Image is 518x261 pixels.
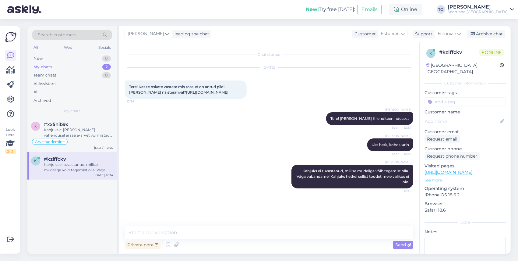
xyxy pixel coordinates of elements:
[358,4,382,15] button: Emails
[34,124,37,128] span: x
[44,127,113,138] div: Kahjuks e-[PERSON_NAME] vahendusel ei saa e-arvet vormistada. Väga vabandame! E-arve saavad vormi...
[38,32,76,38] span: Search customers
[425,177,506,183] p: See more ...
[102,64,111,70] div: 2
[385,134,411,138] span: [PERSON_NAME]
[425,185,506,192] p: Operating system
[425,201,506,207] p: Browser
[425,118,499,125] input: Add name
[437,5,445,14] div: TO
[425,220,506,225] div: Extra
[425,163,506,169] p: Visited pages
[372,142,409,147] span: Üks hetk, kohe uurin
[425,192,506,198] p: iPhone OS 18.6.2
[94,173,113,177] div: [DATE] 12:34
[448,9,508,14] div: Sportland [GEOGRAPHIC_DATA]
[479,49,504,56] span: Online
[425,146,506,152] p: Customer phone
[425,109,506,115] p: Customer name
[448,5,508,9] div: [PERSON_NAME]
[128,30,164,37] span: [PERSON_NAME]
[430,51,432,55] span: k
[448,5,514,14] a: [PERSON_NAME]Sportland [GEOGRAPHIC_DATA]
[125,65,413,70] div: [DATE]
[426,62,500,75] div: [GEOGRAPHIC_DATA], [GEOGRAPHIC_DATA]
[33,98,51,104] div: Archived
[330,116,409,121] span: Tere! [PERSON_NAME] Klienditeenindusest
[44,162,113,173] div: Kahjuks ei tuvastanud, millise mudeliga võib tegemist olla. Väga vabandame! Kahjuks hetkel sellis...
[33,64,52,70] div: My chats
[5,127,16,154] div: Look Here
[438,30,456,37] span: Estonian
[352,31,376,37] div: Customer
[32,44,39,52] div: All
[395,242,411,248] span: Send
[439,49,479,56] div: # kzlffckv
[102,55,111,62] div: 0
[389,152,411,156] span: Seen ✓ 12:34
[44,122,68,127] span: #xx5nib9x
[425,207,506,213] p: Safari 18.6
[306,6,319,12] b: New!
[34,159,37,163] span: k
[97,44,112,52] div: Socials
[385,107,411,112] span: [PERSON_NAME]
[297,169,410,184] span: Kahjuks ei tuvastanud, millise mudeliga võib tegemist olla. Väga vabandame! Kahjuks hetkel sellis...
[127,99,150,104] span: 12:34
[33,81,56,87] div: AI Assistant
[425,135,460,143] div: Request email
[33,55,43,62] div: New
[425,129,506,135] p: Customer email
[425,229,506,235] p: Notes
[125,52,413,57] div: Chat started
[64,108,80,114] span: My chats
[63,44,74,52] div: Web
[425,152,480,160] div: Request phone number
[389,4,422,15] div: Online
[425,97,506,106] input: Add a tag
[5,149,16,154] div: 2 / 3
[389,189,411,193] span: 12:49
[102,72,111,78] div: 0
[129,84,228,95] span: Tere! Kas te oskate vastata mis tossud on antud pildil [PERSON_NAME] naisterahval?
[385,160,411,164] span: [PERSON_NAME]
[33,72,56,78] div: Team chats
[172,31,209,37] div: leading the chat
[125,241,161,249] div: Private note
[389,125,411,130] span: Seen ✓ 12:34
[381,30,400,37] span: Estonian
[425,170,472,175] a: [URL][DOMAIN_NAME]
[33,89,39,95] div: All
[467,30,505,38] div: Archive chat
[186,90,228,95] a: [URL][DOMAIN_NAME]
[5,31,16,43] img: Askly Logo
[425,80,506,86] div: Customer information
[425,90,506,96] p: Customer tags
[413,31,432,37] div: Support
[306,6,355,13] div: Try free [DATE]:
[94,145,113,150] div: [DATE] 12:40
[44,156,66,162] span: #kzlffckv
[35,140,65,144] span: Arve taotlemine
